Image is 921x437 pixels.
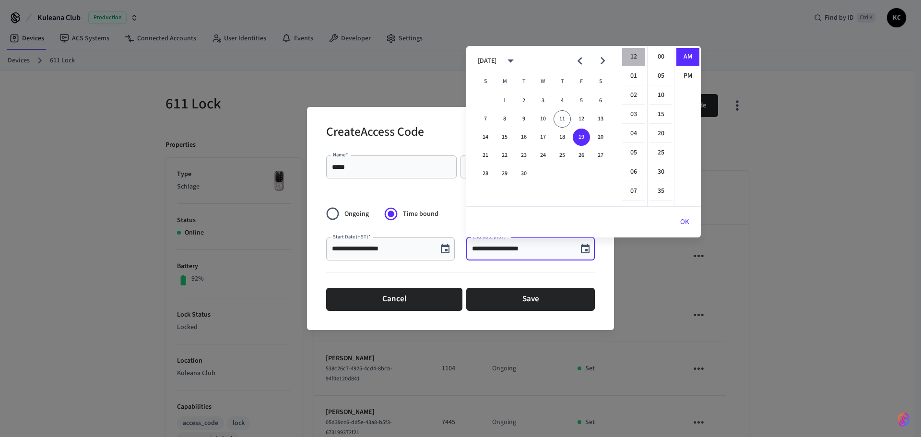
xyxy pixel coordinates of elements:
span: Friday [573,72,590,91]
button: 19 [573,129,590,146]
button: 7 [477,110,494,128]
button: 24 [534,147,552,164]
li: 40 minutes [649,201,673,220]
button: 11 [554,110,571,128]
button: Save [466,288,595,311]
li: 6 hours [622,163,645,181]
button: 18 [554,129,571,146]
button: 30 [515,165,532,182]
ul: Select hours [620,46,647,206]
li: 3 hours [622,106,645,124]
li: 0 minutes [649,48,673,66]
label: End Date (HST) [473,233,508,240]
span: Time bound [403,209,438,219]
button: 10 [534,110,552,128]
span: Monday [496,72,513,91]
button: 12 [573,110,590,128]
li: 8 hours [622,201,645,220]
button: 28 [477,165,494,182]
li: 35 minutes [649,182,673,201]
button: 1 [496,92,513,109]
li: 2 hours [622,86,645,105]
button: 5 [573,92,590,109]
li: 25 minutes [649,144,673,162]
li: 4 hours [622,125,645,143]
li: AM [676,48,699,66]
label: Start Date (HST) [333,233,370,240]
button: Previous month [568,49,591,72]
button: 2 [515,92,532,109]
button: 9 [515,110,532,128]
li: 20 minutes [649,125,673,143]
button: 3 [534,92,552,109]
button: Choose date, selected date is Sep 19, 2025 [576,239,595,259]
button: 8 [496,110,513,128]
button: Choose date, selected date is Sep 12, 2025 [436,239,455,259]
button: 29 [496,165,513,182]
li: 5 minutes [649,67,673,85]
li: 15 minutes [649,106,673,124]
button: 4 [554,92,571,109]
button: 17 [534,129,552,146]
li: 30 minutes [649,163,673,181]
button: 26 [573,147,590,164]
button: 14 [477,129,494,146]
ul: Select meridiem [674,46,701,206]
button: 15 [496,129,513,146]
button: Next month [591,49,614,72]
ul: Select minutes [647,46,674,206]
div: [DATE] [478,56,496,66]
span: Sunday [477,72,494,91]
span: Ongoing [344,209,369,219]
label: Name [333,151,348,158]
button: 13 [592,110,609,128]
button: OK [669,211,701,234]
button: 6 [592,92,609,109]
li: 10 minutes [649,86,673,105]
button: 20 [592,129,609,146]
button: calendar view is open, switch to year view [499,49,522,72]
li: 12 hours [622,48,645,66]
span: Wednesday [534,72,552,91]
button: 21 [477,147,494,164]
span: Tuesday [515,72,532,91]
h2: Create Access Code [326,118,424,148]
li: 1 hours [622,67,645,85]
span: Thursday [554,72,571,91]
li: 7 hours [622,182,645,201]
button: 27 [592,147,609,164]
li: PM [676,67,699,85]
button: 22 [496,147,513,164]
button: Cancel [326,288,462,311]
li: 5 hours [622,144,645,162]
button: 25 [554,147,571,164]
img: SeamLogoGradient.69752ec5.svg [898,412,909,427]
span: Saturday [592,72,609,91]
button: 23 [515,147,532,164]
button: 16 [515,129,532,146]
